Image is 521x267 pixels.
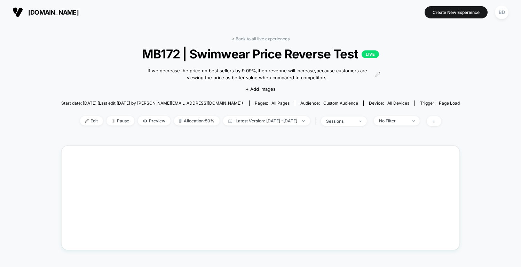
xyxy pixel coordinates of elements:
span: Allocation: 50% [174,116,220,126]
div: BD [495,6,508,19]
div: Pages: [255,100,290,106]
span: Start date: [DATE] (Last edit [DATE] by [PERSON_NAME][EMAIL_ADDRESS][DOMAIN_NAME]) [61,100,243,106]
div: sessions [326,119,354,124]
span: Preview [138,116,171,126]
img: calendar [228,119,232,123]
button: Create New Experience [425,6,488,18]
span: MB172 | Swimwear Price Reverse Test [81,47,440,61]
span: Device: [363,100,415,106]
span: Custom Audience [323,100,358,106]
a: < Back to all live experiences [232,36,290,41]
span: Edit [80,116,103,126]
div: Audience: [300,100,358,106]
img: end [412,120,415,122]
span: all pages [271,100,290,106]
img: end [359,121,362,122]
p: LIVE [362,50,379,58]
div: No Filter [379,118,407,123]
span: | [314,116,321,126]
span: + Add Images [246,86,276,92]
img: edit [85,119,89,123]
img: end [112,119,115,123]
span: [DOMAIN_NAME] [28,9,79,16]
span: Page Load [439,100,460,106]
div: Trigger: [420,100,460,106]
img: Visually logo [13,7,23,17]
button: BD [493,5,511,19]
button: [DOMAIN_NAME] [10,7,81,18]
img: end [302,120,305,122]
span: Latest Version: [DATE] - [DATE] [223,116,310,126]
span: Pause [106,116,134,126]
img: rebalance [179,119,182,123]
span: all devices [387,100,409,106]
span: If we decrease the price on best sellers by 9.09%,then revenue will increase,because customers ar... [141,67,373,81]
